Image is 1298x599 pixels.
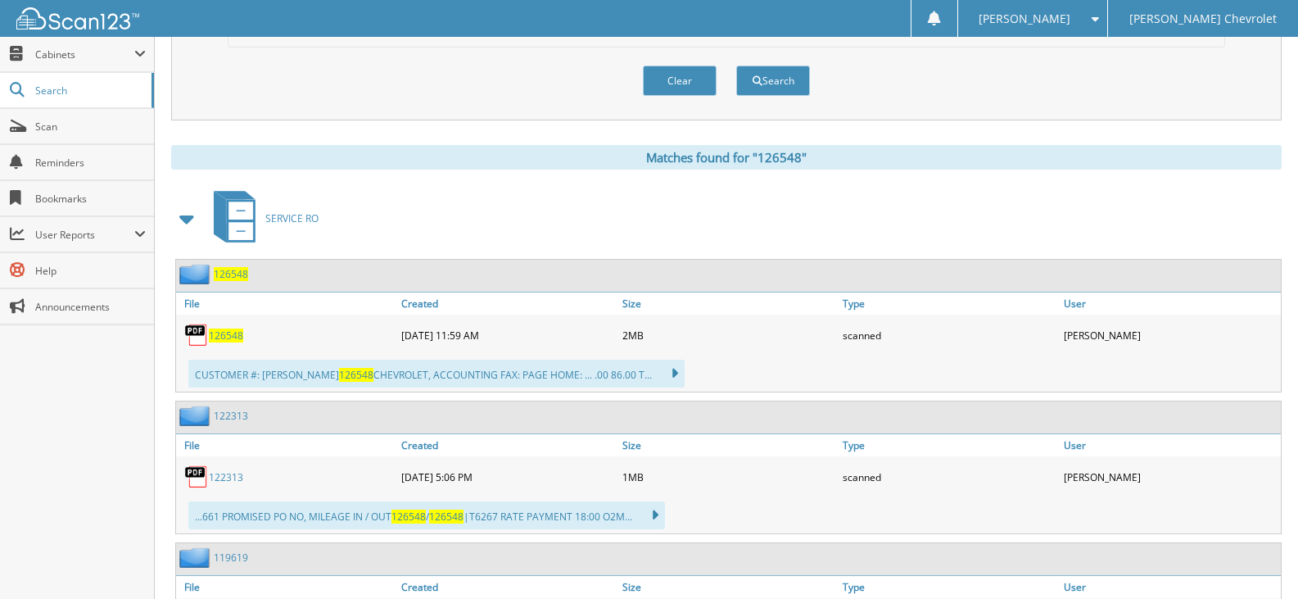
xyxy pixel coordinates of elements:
[391,510,426,524] span: 126548
[171,145,1282,170] div: Matches found for "126548"
[35,192,146,206] span: Bookmarks
[209,329,243,343] a: 126548
[979,14,1070,24] span: [PERSON_NAME]
[839,434,1060,456] a: Type
[35,228,134,242] span: User Reports
[397,434,618,456] a: Created
[188,360,685,388] div: CUSTOMER #: [PERSON_NAME] CHEVROLET, ACCOUNTING FAX: PAGE HOME: ... .00 86.00 T...
[397,293,618,315] a: Created
[176,434,397,456] a: File
[618,293,839,315] a: Size
[35,264,146,278] span: Help
[1060,461,1281,493] div: [PERSON_NAME]
[35,84,143,98] span: Search
[643,66,717,96] button: Clear
[1129,14,1277,24] span: [PERSON_NAME] Chevrolet
[618,461,839,493] div: 1MB
[1060,293,1281,315] a: User
[265,211,319,225] span: SERVICE RO
[188,501,665,529] div: ...661 PROMISED PO NO, MILEAGE IN / OUT / |T6267 RATE PAYMENT 18:00 O2M...
[839,576,1060,598] a: Type
[35,300,146,314] span: Announcements
[179,406,214,426] img: folder2.png
[35,48,134,61] span: Cabinets
[397,319,618,352] div: [DATE] 11:59 AM
[179,264,214,284] img: folder2.png
[736,66,810,96] button: Search
[214,267,248,281] a: 126548
[176,576,397,598] a: File
[35,156,146,170] span: Reminders
[1060,319,1281,352] div: [PERSON_NAME]
[839,461,1060,493] div: scanned
[204,186,319,251] a: SERVICE RO
[184,323,209,347] img: PDF.png
[35,120,146,134] span: Scan
[618,434,839,456] a: Size
[16,7,139,29] img: scan123-logo-white.svg
[176,293,397,315] a: File
[214,551,248,565] a: 119619
[339,368,373,382] span: 126548
[618,319,839,352] div: 2MB
[839,293,1060,315] a: Type
[1060,576,1281,598] a: User
[1060,434,1281,456] a: User
[1216,520,1298,599] iframe: Chat Widget
[839,319,1060,352] div: scanned
[397,576,618,598] a: Created
[397,461,618,493] div: [DATE] 5:06 PM
[429,510,464,524] span: 126548
[214,409,248,423] a: 122313
[179,547,214,568] img: folder2.png
[618,576,839,598] a: Size
[184,465,209,489] img: PDF.png
[209,470,243,484] a: 122313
